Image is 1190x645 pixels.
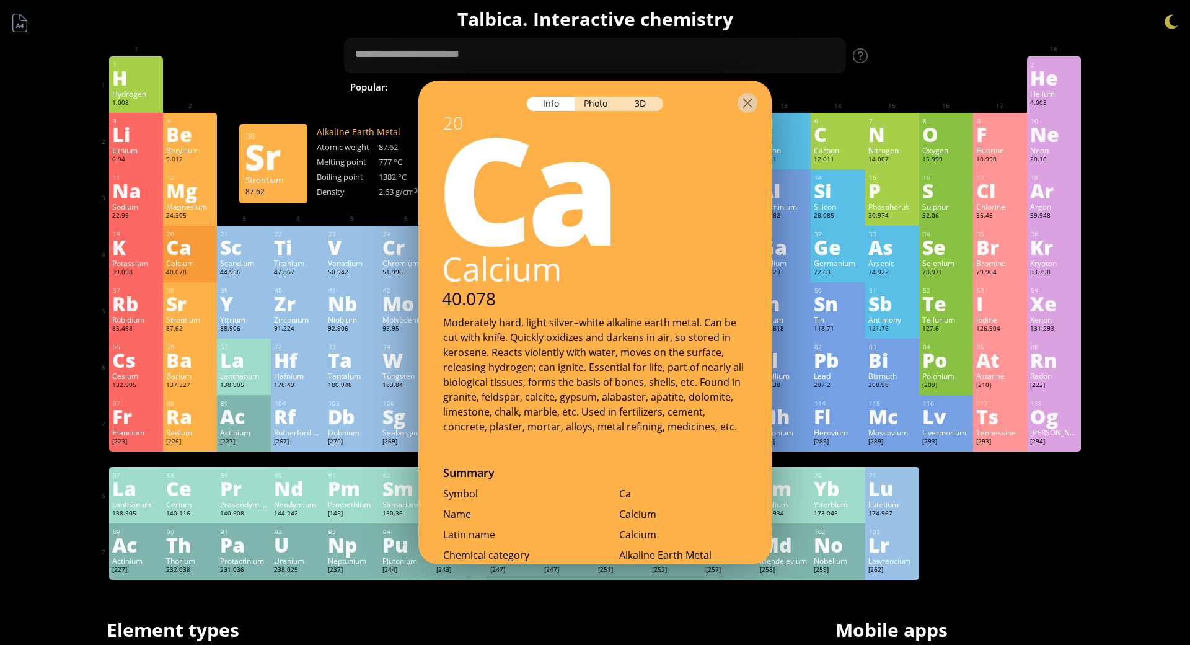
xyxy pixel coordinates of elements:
[275,471,322,479] div: 60
[1030,381,1078,391] div: [222]
[412,111,772,260] div: Ca
[220,406,268,426] div: Ac
[328,230,376,238] div: 23
[760,381,808,391] div: 204.38
[220,258,268,268] div: Scandium
[112,478,160,498] div: La
[328,437,376,447] div: [270]
[328,314,376,324] div: Niobium
[275,287,322,295] div: 40
[382,437,430,447] div: [269]
[976,350,1024,370] div: At
[274,427,322,437] div: Rutherfordium
[814,427,862,437] div: Flerovium
[976,381,1024,391] div: [210]
[166,437,214,447] div: [226]
[814,258,862,268] div: Germanium
[760,202,808,211] div: Aluminium
[328,258,376,268] div: Vanadium
[220,478,268,498] div: Pr
[976,211,1024,221] div: 35.45
[274,406,322,426] div: Rf
[760,350,808,370] div: Tl
[1030,350,1078,370] div: Rn
[814,314,862,324] div: Tin
[868,155,916,165] div: 14.007
[1030,371,1078,381] div: Radon
[328,381,376,391] div: 180.948
[923,399,970,407] div: 116
[245,186,301,196] div: 87.62
[868,437,916,447] div: [289]
[1031,61,1078,69] div: 2
[922,124,970,144] div: O
[382,406,430,426] div: Sg
[220,324,268,334] div: 88.906
[383,471,430,479] div: 62
[382,258,430,268] div: Chromium
[112,314,160,324] div: Rubidium
[166,211,214,221] div: 24.305
[274,350,322,370] div: Hf
[99,6,1091,32] h1: Talbica. Interactive chemistry
[869,287,916,295] div: 51
[1030,155,1078,165] div: 20.18
[167,174,214,182] div: 12
[977,343,1024,351] div: 85
[922,350,970,370] div: Po
[274,478,322,498] div: Nd
[328,287,376,295] div: 41
[760,145,808,155] div: Boron
[814,145,862,155] div: Carbon
[868,427,916,437] div: Moscovium
[869,343,916,351] div: 83
[923,117,970,125] div: 8
[760,437,808,447] div: [286]
[274,381,322,391] div: 178.49
[112,427,160,437] div: Francium
[814,437,862,447] div: [289]
[113,174,160,182] div: 11
[814,343,862,351] div: 82
[112,437,160,447] div: [223]
[112,68,160,87] div: H
[414,186,418,195] sup: 3
[166,145,214,155] div: Beryllium
[112,350,160,370] div: Cs
[383,287,430,295] div: 42
[112,124,160,144] div: Li
[976,202,1024,211] div: Chlorine
[976,237,1024,257] div: Br
[760,230,808,238] div: 31
[274,268,322,278] div: 47.867
[112,145,160,155] div: Lithium
[221,399,268,407] div: 89
[274,437,322,447] div: [267]
[113,117,160,125] div: 3
[317,141,379,153] div: Atomic weight
[220,268,268,278] div: 44.956
[274,324,322,334] div: 91.224
[922,381,970,391] div: [209]
[1030,68,1078,87] div: He
[112,202,160,211] div: Sodium
[382,324,430,334] div: 95.95
[868,293,916,313] div: Sb
[760,314,808,324] div: Indium
[275,399,322,407] div: 104
[976,268,1024,278] div: 79.904
[814,268,862,278] div: 72.63
[112,381,160,391] div: 132.905
[167,287,214,295] div: 38
[274,293,322,313] div: Zr
[923,230,970,238] div: 34
[382,237,430,257] div: Cr
[382,381,430,391] div: 183.84
[976,155,1024,165] div: 18.998
[868,258,916,268] div: Arsenic
[923,343,970,351] div: 84
[760,399,808,407] div: 113
[220,293,268,313] div: Y
[274,314,322,324] div: Zirconium
[814,230,862,238] div: 32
